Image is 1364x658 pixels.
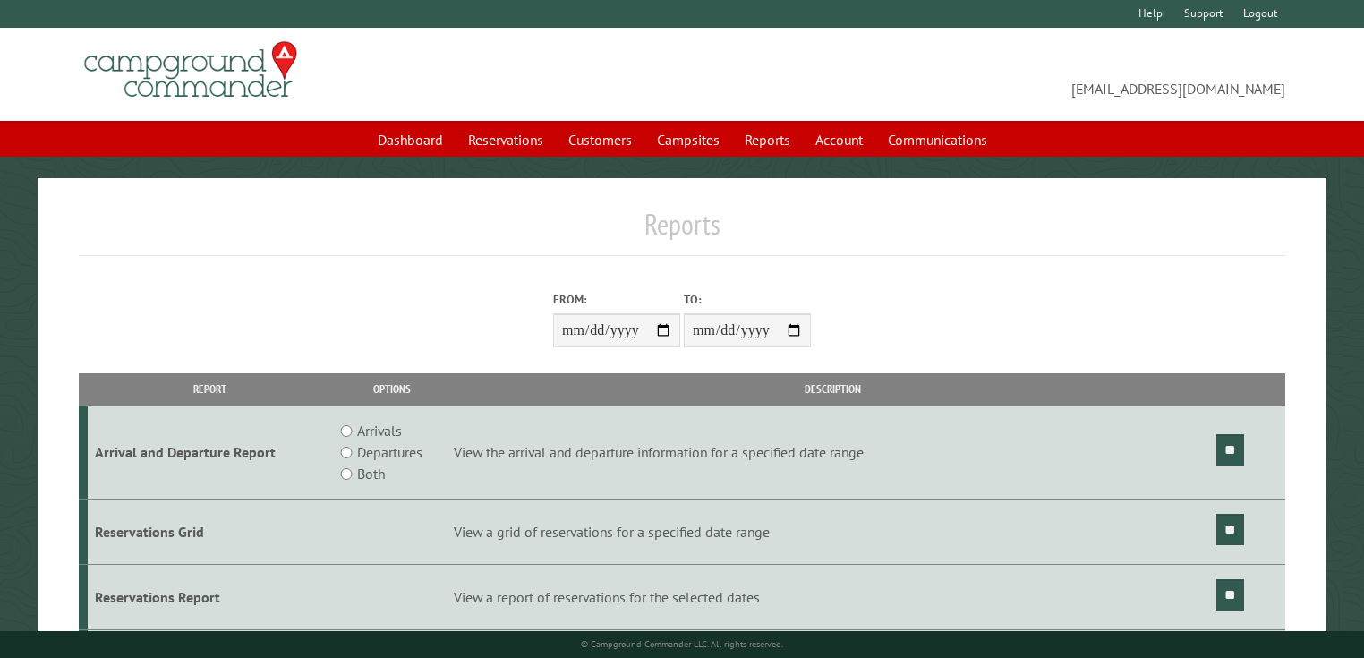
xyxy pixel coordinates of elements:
label: Arrivals [357,420,402,441]
td: View a grid of reservations for a specified date range [451,500,1214,565]
a: Reports [734,123,801,157]
th: Description [451,373,1214,405]
td: Arrival and Departure Report [88,406,333,500]
a: Customers [558,123,643,157]
a: Dashboard [367,123,454,157]
th: Report [88,373,333,405]
span: [EMAIL_ADDRESS][DOMAIN_NAME] [682,49,1285,99]
td: Reservations Grid [88,500,333,565]
a: Reservations [457,123,554,157]
label: Departures [357,441,422,463]
a: Communications [877,123,998,157]
a: Campsites [646,123,730,157]
td: View the arrival and departure information for a specified date range [451,406,1214,500]
h1: Reports [79,207,1286,256]
label: Both [357,463,385,484]
a: Account [805,123,874,157]
th: Options [333,373,452,405]
small: © Campground Commander LLC. All rights reserved. [581,638,783,650]
td: Reservations Report [88,564,333,629]
td: View a report of reservations for the selected dates [451,564,1214,629]
label: To: [684,291,811,308]
label: From: [553,291,680,308]
img: Campground Commander [79,35,303,105]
